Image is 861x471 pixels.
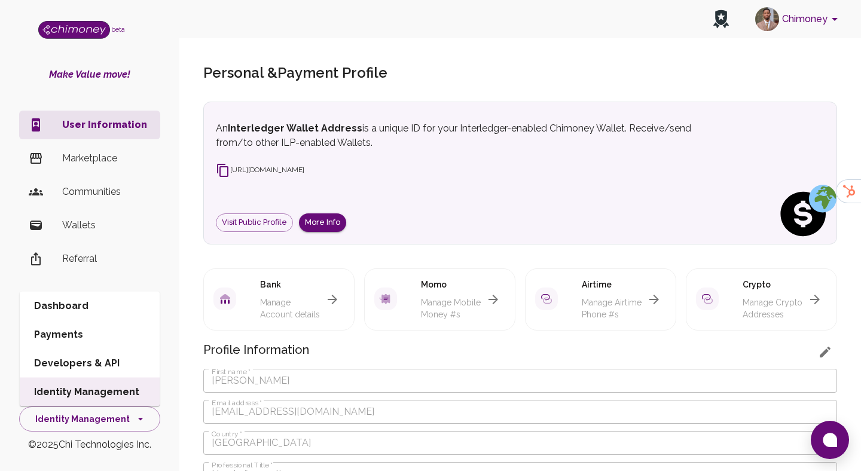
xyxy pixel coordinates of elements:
[421,296,481,320] p: Manage Mobile Money #s
[750,4,847,35] button: account of current user
[216,213,293,232] a: Visit Public Profile
[696,288,719,310] img: svg for account
[228,123,362,134] strong: Interledger Wallet Address
[19,406,160,432] button: Identity Management
[213,288,236,310] img: svg for account
[743,296,803,320] p: Manage Crypto Addresses
[62,185,151,199] p: Communities
[299,213,346,232] button: More Info
[421,279,447,292] h6: Momo
[212,397,262,408] label: Email address
[374,288,397,310] img: svg for account
[20,292,160,320] li: Dashboard
[582,279,612,292] h6: Airtime
[203,63,837,82] h5: Personal & Payment Profile
[62,252,151,266] p: Referral
[216,121,723,150] p: An is a unique ID for your Interledger-enabled Chimoney Wallet. Receive/send from/to other ILP-en...
[20,349,160,378] li: Developers & API
[216,166,304,174] span: [URL][DOMAIN_NAME]
[260,296,320,320] p: Manage Account details
[743,279,771,292] h6: Crypto
[212,429,242,439] label: Country
[212,460,273,470] label: Professional Title
[811,421,849,459] button: Open chat window
[20,378,160,406] li: Identity Management
[777,184,836,244] img: social spend
[203,340,837,359] h6: Profile Information
[111,26,125,33] span: beta
[62,118,151,132] p: User Information
[62,218,151,233] p: Wallets
[20,320,160,349] li: Payments
[535,288,558,310] img: svg for account
[38,21,110,39] img: Logo
[755,7,779,31] img: avatar
[260,279,281,292] h6: Bank
[62,151,151,166] p: Marketplace
[582,296,642,320] p: Manage Airtime Phone #s
[212,366,251,377] label: First name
